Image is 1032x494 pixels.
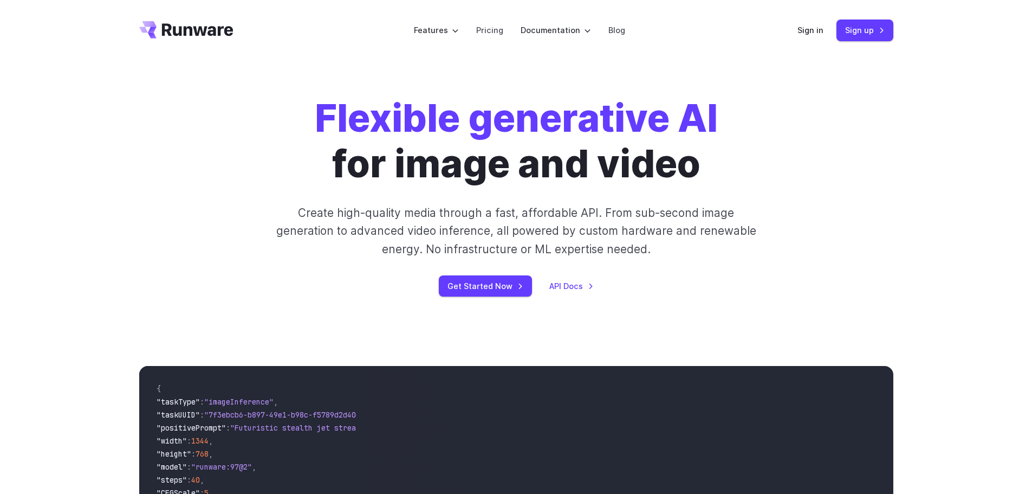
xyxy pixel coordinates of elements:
span: : [191,449,196,459]
span: 40 [191,475,200,485]
span: : [226,423,230,433]
span: : [200,397,204,407]
h1: for image and video [315,95,718,187]
span: 1344 [191,436,209,446]
label: Documentation [521,24,591,36]
p: Create high-quality media through a fast, affordable API. From sub-second image generation to adv... [275,204,757,258]
span: "imageInference" [204,397,274,407]
span: : [187,462,191,472]
span: "positivePrompt" [157,423,226,433]
span: , [209,436,213,446]
span: "model" [157,462,187,472]
span: "Futuristic stealth jet streaking through a neon-lit cityscape with glowing purple exhaust" [230,423,625,433]
span: "7f3ebcb6-b897-49e1-b98c-f5789d2d40d7" [204,410,369,420]
span: { [157,384,161,394]
span: "runware:97@2" [191,462,252,472]
a: Get Started Now [439,275,532,297]
span: 768 [196,449,209,459]
a: Sign in [797,24,823,36]
label: Features [414,24,459,36]
span: , [274,397,278,407]
span: "taskUUID" [157,410,200,420]
span: "height" [157,449,191,459]
a: API Docs [549,280,594,292]
span: : [187,436,191,446]
a: Pricing [476,24,503,36]
strong: Flexible generative AI [315,95,718,141]
span: "taskType" [157,397,200,407]
span: , [209,449,213,459]
span: : [200,410,204,420]
span: "width" [157,436,187,446]
span: : [187,475,191,485]
span: "steps" [157,475,187,485]
a: Go to / [139,21,233,39]
span: , [252,462,256,472]
a: Blog [608,24,625,36]
a: Sign up [836,20,893,41]
span: , [200,475,204,485]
